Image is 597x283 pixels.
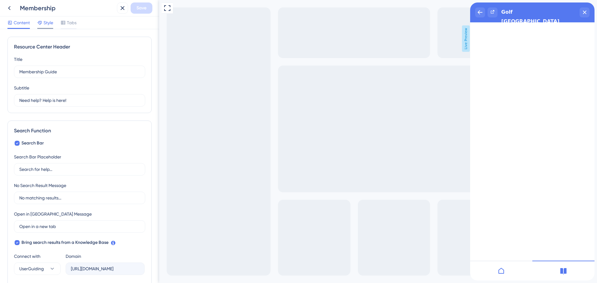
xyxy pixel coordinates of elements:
[35,3,37,8] div: 3
[67,19,76,26] span: Tabs
[31,5,93,42] span: Golf [GEOGRAPHIC_DATA] Connect Knowledge Base
[137,4,146,12] span: Save
[14,84,29,92] div: Subtitle
[14,153,61,161] div: Search Bar Placeholder
[14,56,22,63] div: Title
[109,5,119,15] div: close resource center
[21,139,44,147] span: Search Bar
[131,2,152,14] button: Save
[71,265,139,272] input: company.help.userguiding.com
[19,194,140,201] input: No matching results...
[14,43,145,51] div: Resource Center Header
[14,210,92,218] div: Open in [GEOGRAPHIC_DATA] Message
[14,262,61,275] button: UserGuiding
[3,2,30,9] span: Get Started
[14,253,61,260] div: Connect with
[14,19,30,26] span: Content
[19,265,44,272] span: UserGuiding
[44,19,53,26] span: Style
[21,239,109,246] span: Bring search results from a Knowledge Base
[19,97,140,104] input: Description
[14,182,66,189] div: No Search Result Message
[19,68,140,75] input: Title
[19,223,140,230] input: Open in a new tab
[5,5,15,15] div: back to header
[19,166,140,173] input: Search for help...
[14,127,145,135] div: Search Function
[20,4,114,12] div: Membership
[66,253,81,260] div: Domain
[303,25,311,52] span: Live Preview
